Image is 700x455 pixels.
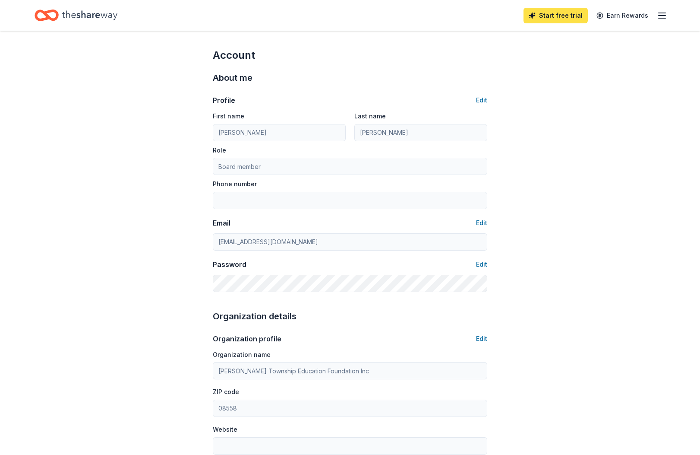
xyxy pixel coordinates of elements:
div: Email [213,218,230,228]
div: Account [213,48,487,62]
label: Organization name [213,350,271,359]
div: Profile [213,95,235,105]
div: Organization profile [213,334,281,344]
label: Phone number [213,180,257,188]
label: ZIP code [213,388,239,396]
input: 12345 (U.S. only) [213,400,487,417]
a: Earn Rewards [591,8,653,23]
div: Password [213,259,246,270]
label: Last name [354,112,386,121]
button: Edit [476,334,487,344]
a: Home [35,5,117,25]
button: Edit [476,259,487,270]
label: Website [213,425,237,434]
div: Organization details [213,309,487,323]
label: Role [213,146,226,155]
button: Edit [476,95,487,105]
button: Edit [476,218,487,228]
label: First name [213,112,244,121]
div: About me [213,71,487,85]
a: Start free trial [523,8,588,23]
